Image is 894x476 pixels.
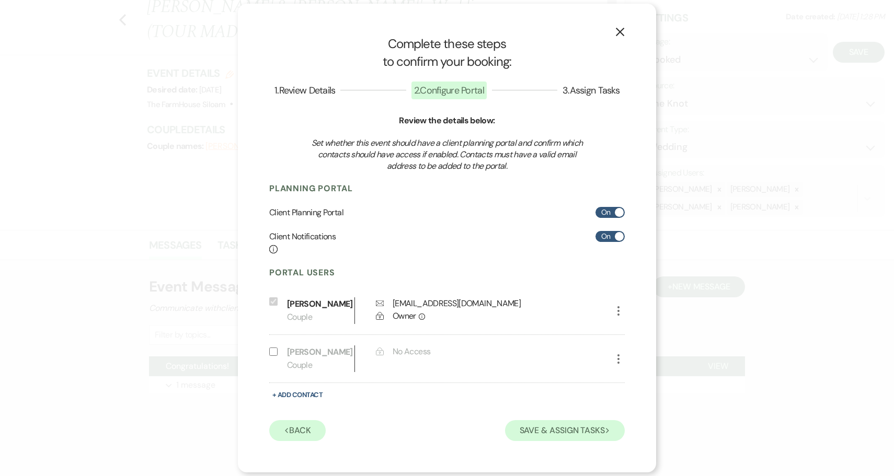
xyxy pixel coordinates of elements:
[269,86,340,95] button: 1.Review Details
[287,345,349,359] p: [PERSON_NAME]
[269,183,625,194] h4: Planning Portal
[411,82,487,99] span: 2 . Configure Portal
[269,207,343,218] h6: Client Planning Portal
[557,86,625,95] button: 3.Assign Tasks
[269,35,625,70] h1: Complete these steps to confirm your booking:
[287,297,349,311] p: [PERSON_NAME]
[269,231,336,254] h6: Client Notifications
[601,206,611,219] span: On
[269,267,625,278] h4: Portal Users
[393,310,628,322] div: Owner
[563,84,620,97] span: 3 . Assign Tasks
[274,84,335,97] span: 1 . Review Details
[601,230,611,243] span: On
[287,358,354,372] p: Couple
[269,388,326,401] button: + Add Contact
[406,86,492,95] button: 2.Configure Portal
[393,345,642,358] div: No Access
[269,115,625,126] h6: Review the details below:
[269,420,326,441] button: Back
[393,297,521,310] div: [EMAIL_ADDRESS][DOMAIN_NAME]
[505,420,625,441] button: Save & Assign Tasks
[305,137,589,172] h3: Set whether this event should have a client planning portal and confirm which contacts should hav...
[287,310,354,324] p: Couple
